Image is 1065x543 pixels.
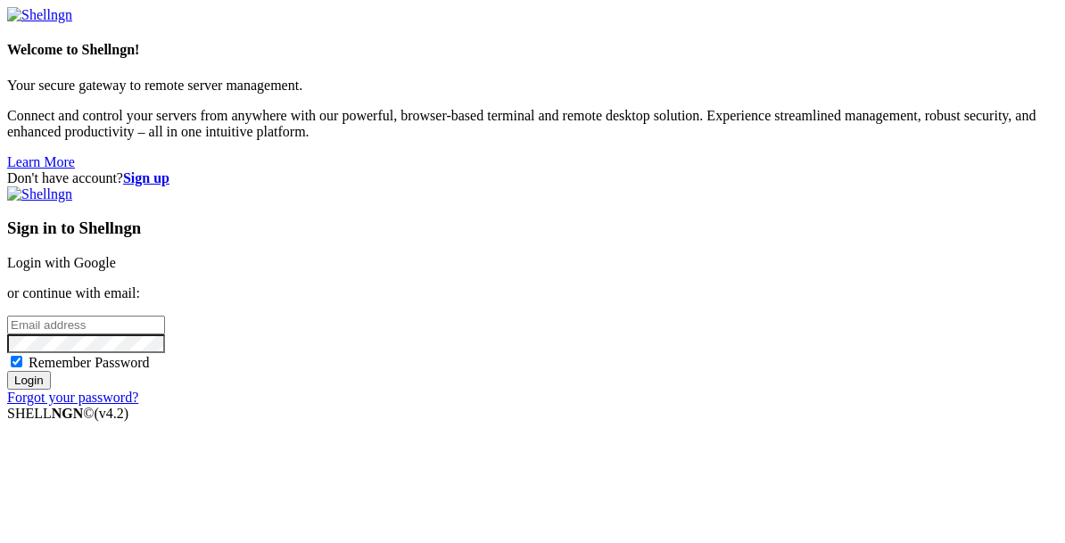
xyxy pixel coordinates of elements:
[7,42,1058,58] h4: Welcome to Shellngn!
[7,255,116,270] a: Login with Google
[7,218,1058,238] h3: Sign in to Shellngn
[7,316,165,334] input: Email address
[7,154,75,169] a: Learn More
[123,170,169,185] a: Sign up
[7,78,1058,94] p: Your secure gateway to remote server management.
[29,355,150,370] span: Remember Password
[7,390,138,405] a: Forgot your password?
[7,285,1058,301] p: or continue with email:
[7,7,72,23] img: Shellngn
[11,356,22,367] input: Remember Password
[95,406,129,421] span: 4.2.0
[7,108,1058,140] p: Connect and control your servers from anywhere with our powerful, browser-based terminal and remo...
[52,406,84,421] b: NGN
[7,186,72,202] img: Shellngn
[7,406,128,421] span: SHELL ©
[7,371,51,390] input: Login
[7,170,1058,186] div: Don't have account?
